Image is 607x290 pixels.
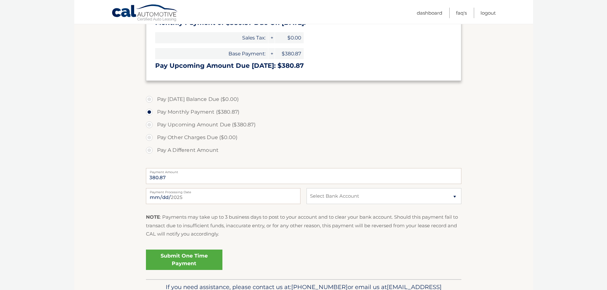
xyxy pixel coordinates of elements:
[155,32,268,43] span: Sales Tax:
[146,250,222,270] a: Submit One Time Payment
[155,48,268,59] span: Base Payment:
[146,214,160,220] strong: NOTE
[155,62,452,70] h3: Pay Upcoming Amount Due [DATE]: $380.87
[146,168,461,173] label: Payment Amount
[146,213,461,238] p: : Payments may take up to 3 business days to post to your account and to clear your bank account....
[112,4,178,23] a: Cal Automotive
[146,93,461,106] label: Pay [DATE] Balance Due ($0.00)
[268,32,275,43] span: +
[456,8,467,18] a: FAQ's
[146,131,461,144] label: Pay Other Charges Due ($0.00)
[275,48,304,59] span: $380.87
[146,144,461,157] label: Pay A Different Amount
[268,48,275,59] span: +
[146,168,461,184] input: Payment Amount
[275,32,304,43] span: $0.00
[481,8,496,18] a: Logout
[146,188,300,193] label: Payment Processing Date
[146,188,300,204] input: Payment Date
[146,118,461,131] label: Pay Upcoming Amount Due ($380.87)
[146,106,461,118] label: Pay Monthly Payment ($380.87)
[417,8,442,18] a: Dashboard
